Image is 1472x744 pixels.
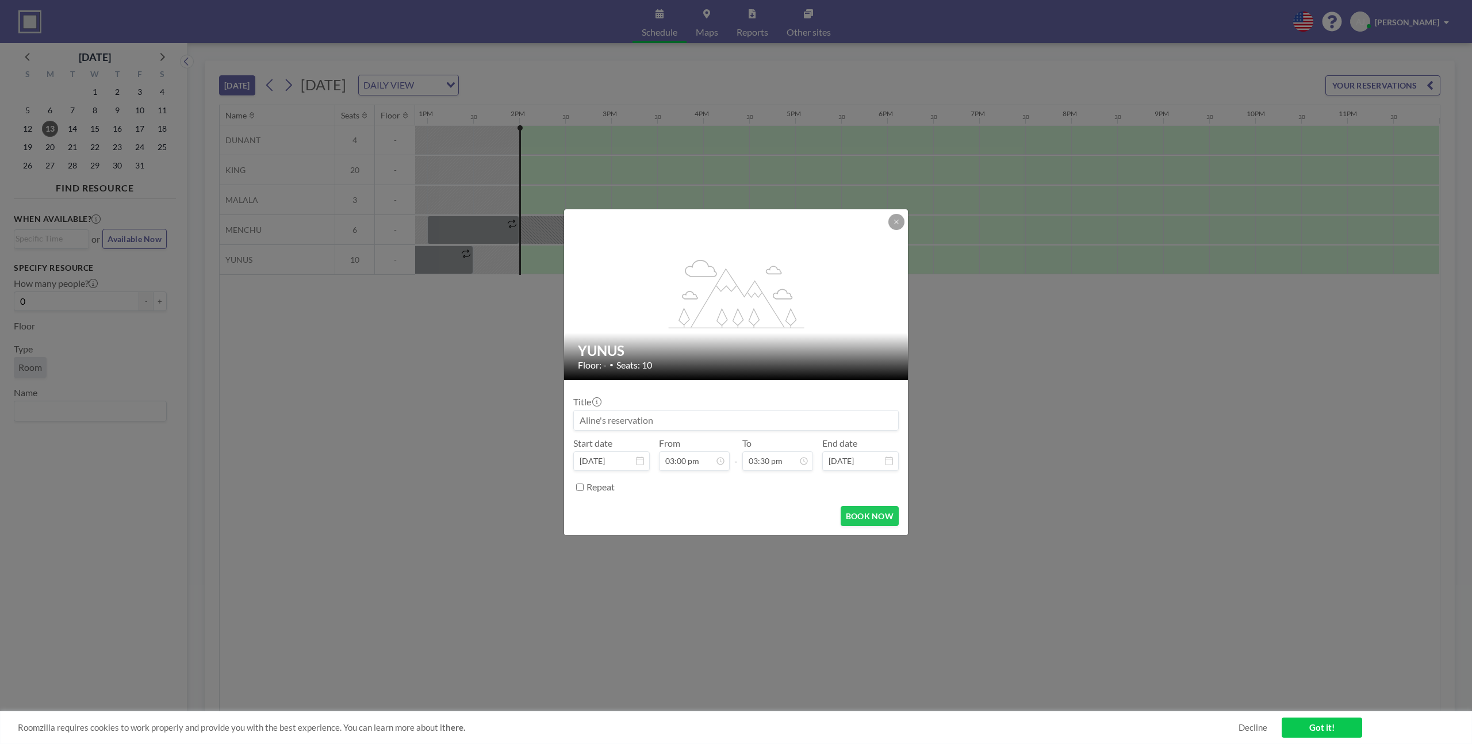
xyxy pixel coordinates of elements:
[573,438,612,449] label: Start date
[659,438,680,449] label: From
[574,411,898,430] input: Aline's reservation
[734,442,738,467] span: -
[609,361,614,369] span: •
[822,438,857,449] label: End date
[446,722,465,733] a: here.
[742,438,752,449] label: To
[1282,718,1362,738] a: Got it!
[578,342,895,359] h2: YUNUS
[586,481,615,493] label: Repeat
[841,506,899,526] button: BOOK NOW
[18,722,1239,733] span: Roomzilla requires cookies to work properly and provide you with the best experience. You can lea...
[578,359,607,371] span: Floor: -
[669,259,804,328] g: flex-grow: 1.2;
[573,396,600,408] label: Title
[616,359,652,371] span: Seats: 10
[1239,722,1267,733] a: Decline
